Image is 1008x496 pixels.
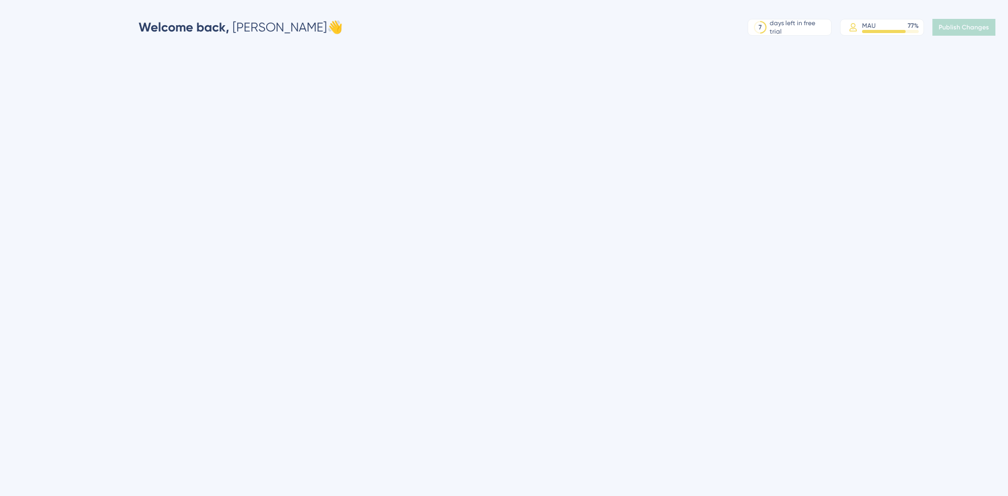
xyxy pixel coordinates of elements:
[759,23,762,31] div: 7
[862,22,876,30] div: MAU
[908,22,919,30] div: 77 %
[139,19,229,35] span: Welcome back,
[939,23,989,31] span: Publish Changes
[770,19,828,36] div: days left in free trial
[932,19,995,36] button: Publish Changes
[139,19,343,36] div: [PERSON_NAME] 👋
